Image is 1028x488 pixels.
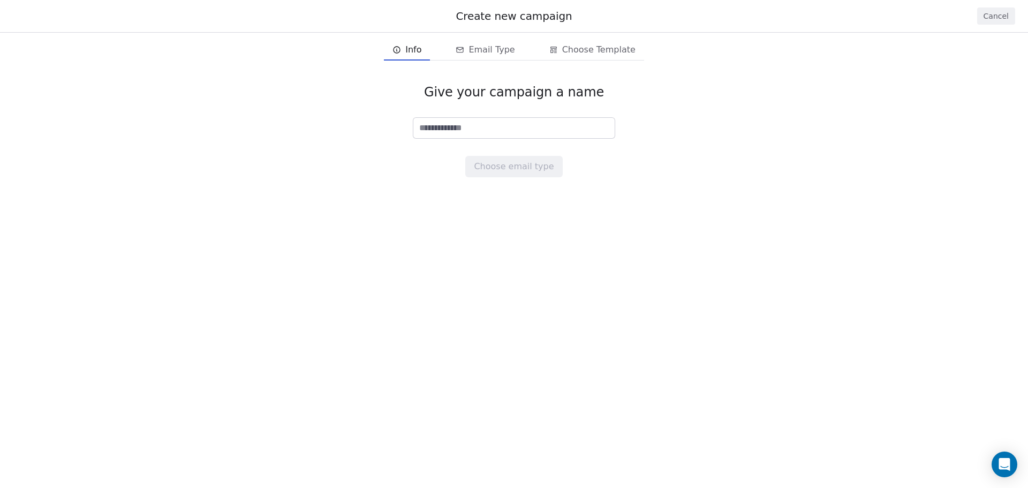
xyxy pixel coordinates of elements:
[405,43,421,56] span: Info
[424,84,604,100] span: Give your campaign a name
[465,156,562,177] button: Choose email type
[468,43,515,56] span: Email Type
[992,452,1017,477] div: Open Intercom Messenger
[384,39,644,61] div: email creation steps
[977,7,1015,25] button: Cancel
[562,43,636,56] span: Choose Template
[13,9,1015,24] div: Create new campaign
